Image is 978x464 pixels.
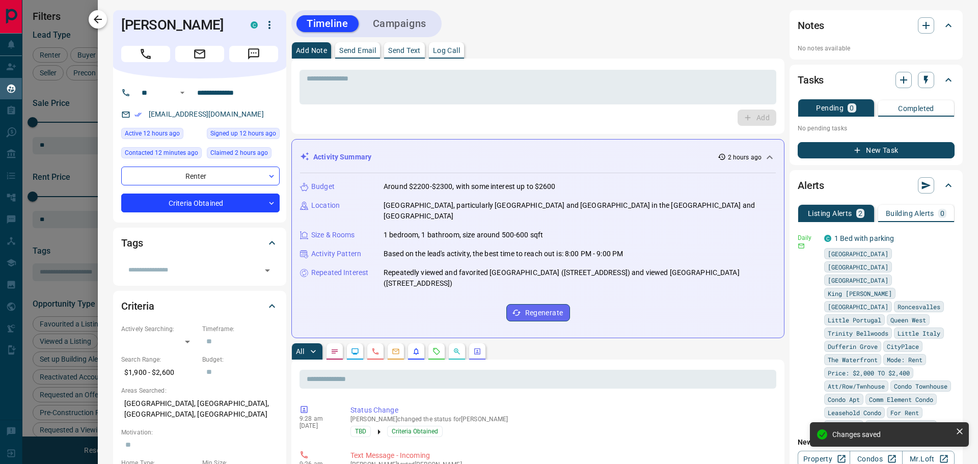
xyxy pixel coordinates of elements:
[121,324,197,334] p: Actively Searching:
[828,368,910,378] span: Price: $2,000 TO $2,400
[828,288,892,298] span: King [PERSON_NAME]
[296,47,327,54] p: Add Note
[350,450,772,461] p: Text Message - Incoming
[210,128,276,139] span: Signed up 12 hours ago
[384,181,556,192] p: Around $2200-$2300, with some interest up to $2600
[121,235,143,251] h2: Tags
[311,181,335,192] p: Budget
[229,46,278,62] span: Message
[260,263,275,278] button: Open
[339,47,376,54] p: Send Email
[828,328,888,338] span: Trinity Bellwoods
[121,294,278,318] div: Criteria
[798,437,955,448] p: New Alert:
[887,341,919,351] span: CityPlace
[798,13,955,38] div: Notes
[808,210,852,217] p: Listing Alerts
[392,347,400,356] svg: Emails
[355,426,366,436] span: TBD
[473,347,481,356] svg: Agent Actions
[828,381,885,391] span: Att/Row/Twnhouse
[176,87,188,99] button: Open
[121,128,202,142] div: Sat Oct 11 2025
[296,15,359,32] button: Timeline
[798,233,818,242] p: Daily
[890,407,919,418] span: For Rent
[351,347,359,356] svg: Lead Browsing Activity
[121,386,278,395] p: Areas Searched:
[251,21,258,29] div: condos.ca
[311,230,355,240] p: Size & Rooms
[311,249,361,259] p: Activity Pattern
[828,302,888,312] span: [GEOGRAPHIC_DATA]
[125,148,198,158] span: Contacted 12 minutes ago
[824,235,831,242] div: condos.ca
[728,153,762,162] p: 2 hours ago
[898,302,940,312] span: Roncesvalles
[828,249,888,259] span: [GEOGRAPHIC_DATA]
[828,341,878,351] span: Dufferin Grove
[886,210,934,217] p: Building Alerts
[300,422,335,429] p: [DATE]
[798,17,824,34] h2: Notes
[412,347,420,356] svg: Listing Alerts
[300,148,776,167] div: Activity Summary2 hours ago
[363,15,437,32] button: Campaigns
[313,152,371,162] p: Activity Summary
[798,72,824,88] h2: Tasks
[798,44,955,53] p: No notes available
[940,210,944,217] p: 0
[432,347,441,356] svg: Requests
[121,364,197,381] p: $1,900 - $2,600
[828,354,878,365] span: The Waterfront
[202,355,278,364] p: Budget:
[121,194,280,212] div: Criteria Obtained
[887,354,922,365] span: Mode: Rent
[121,167,280,185] div: Renter
[798,177,824,194] h2: Alerts
[121,428,278,437] p: Motivation:
[134,111,142,118] svg: Email Verified
[331,347,339,356] svg: Notes
[121,46,170,62] span: Call
[392,426,438,436] span: Criteria Obtained
[384,249,623,259] p: Based on the lead's activity, the best time to reach out is: 8:00 PM - 9:00 PM
[894,381,947,391] span: Condo Townhouse
[175,46,224,62] span: Email
[828,394,860,404] span: Condo Apt
[121,231,278,255] div: Tags
[798,142,955,158] button: New Task
[828,407,881,418] span: Leasehold Condo
[433,47,460,54] p: Log Call
[858,210,862,217] p: 2
[384,267,776,289] p: Repeatedly viewed and favorited [GEOGRAPHIC_DATA] ([STREET_ADDRESS]) and viewed [GEOGRAPHIC_DATA]...
[798,68,955,92] div: Tasks
[506,304,570,321] button: Regenerate
[207,128,280,142] div: Sat Oct 11 2025
[828,275,888,285] span: [GEOGRAPHIC_DATA]
[121,355,197,364] p: Search Range:
[350,405,772,416] p: Status Change
[850,104,854,112] p: 0
[121,147,202,161] div: Sun Oct 12 2025
[296,348,304,355] p: All
[453,347,461,356] svg: Opportunities
[300,415,335,422] p: 9:28 am
[890,315,926,325] span: Queen West
[149,110,264,118] a: [EMAIL_ADDRESS][DOMAIN_NAME]
[388,47,421,54] p: Send Text
[350,416,772,423] p: [PERSON_NAME] changed the status for [PERSON_NAME]
[798,121,955,136] p: No pending tasks
[202,324,278,334] p: Timeframe:
[207,147,280,161] div: Sun Oct 12 2025
[898,105,934,112] p: Completed
[832,430,952,439] div: Changes saved
[384,230,543,240] p: 1 bedroom, 1 bathroom, size around 500-600 sqft
[798,242,805,250] svg: Email
[834,234,894,242] a: 1 Bed with parking
[121,17,235,33] h1: [PERSON_NAME]
[210,148,268,158] span: Claimed 2 hours ago
[311,200,340,211] p: Location
[869,394,933,404] span: Comm Element Condo
[898,328,940,338] span: Little Italy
